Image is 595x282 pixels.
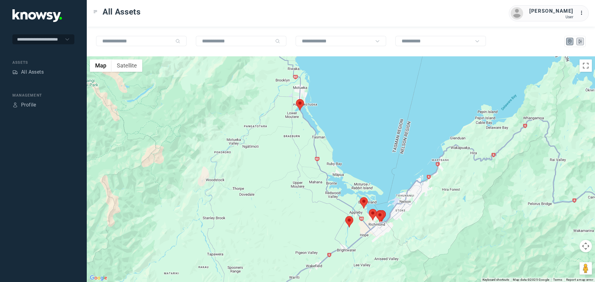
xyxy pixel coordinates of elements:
div: [PERSON_NAME] [529,7,573,15]
div: Toggle Menu [93,10,98,14]
div: All Assets [21,68,44,76]
div: User [529,15,573,19]
div: Profile [12,102,18,108]
button: Toggle fullscreen view [580,59,592,72]
button: Show street map [90,59,112,72]
div: Profile [21,101,36,109]
button: Drag Pegman onto the map to open Street View [580,262,592,275]
div: List [577,39,583,44]
div: Search [275,39,280,44]
div: Management [12,93,74,98]
a: ProfileProfile [12,101,36,109]
button: Show satellite imagery [112,59,142,72]
button: Keyboard shortcuts [483,278,509,282]
div: Search [175,39,180,44]
span: Map data ©2025 Google [513,278,549,281]
a: Open this area in Google Maps (opens a new window) [88,274,109,282]
button: Map camera controls [580,240,592,252]
a: AssetsAll Assets [12,68,44,76]
a: Terms (opens in new tab) [553,278,562,281]
div: Assets [12,60,74,65]
div: Assets [12,69,18,75]
div: : [580,9,587,18]
div: : [580,9,587,17]
img: Application Logo [12,9,62,22]
div: Map [567,39,573,44]
tspan: ... [580,11,586,15]
img: avatar.png [511,7,523,20]
img: Google [88,274,109,282]
span: All Assets [103,6,141,17]
a: Report a map error [566,278,593,281]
